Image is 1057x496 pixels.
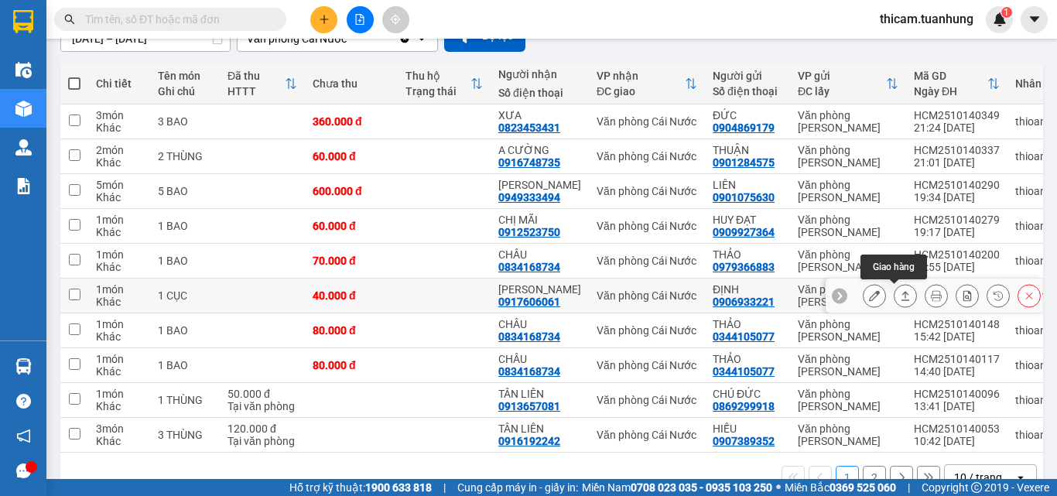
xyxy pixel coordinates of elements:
[347,6,374,33] button: file-add
[713,365,775,378] div: 0344105077
[354,14,365,25] span: file-add
[713,296,775,308] div: 0906933221
[313,289,390,302] div: 40.000 đ
[589,63,705,104] th: Toggle SortBy
[227,422,297,435] div: 120.000 đ
[15,62,32,78] img: warehouse-icon
[313,150,390,162] div: 60.000 đ
[776,484,781,491] span: ⚪️
[227,400,297,412] div: Tại văn phòng
[914,435,1000,447] div: 10:42 [DATE]
[713,422,782,435] div: HIẾU
[582,479,772,496] span: Miền Nam
[227,70,285,82] div: Đã thu
[16,429,31,443] span: notification
[227,85,285,97] div: HTTT
[713,248,782,261] div: THẢO
[1028,12,1042,26] span: caret-down
[498,121,560,134] div: 0823453431
[289,479,432,496] span: Hỗ trợ kỹ thuật:
[713,318,782,330] div: THẢO
[158,394,212,406] div: 1 THÙNG
[914,179,1000,191] div: HCM2510140290
[798,214,898,238] div: Văn phòng [PERSON_NAME]
[798,318,898,343] div: Văn phòng [PERSON_NAME]
[96,330,142,343] div: Khác
[1004,7,1009,18] span: 1
[96,144,142,156] div: 2 món
[914,388,1000,400] div: HCM2510140096
[382,6,409,33] button: aim
[713,435,775,447] div: 0907389352
[498,248,581,261] div: CHÂU
[498,296,560,308] div: 0917606061
[96,214,142,226] div: 1 món
[713,388,782,400] div: CHÚ ĐỨC
[713,156,775,169] div: 0901284575
[96,248,142,261] div: 1 món
[914,144,1000,156] div: HCM2510140337
[914,261,1000,273] div: 16:55 [DATE]
[914,70,987,82] div: Mã GD
[313,115,390,128] div: 360.000 đ
[914,422,1000,435] div: HCM2510140053
[15,139,32,156] img: warehouse-icon
[498,261,560,273] div: 0834168734
[96,156,142,169] div: Khác
[498,283,581,296] div: KIM HOA
[498,179,581,191] div: LÊ YẾN
[498,330,560,343] div: 0834168734
[798,283,898,308] div: Văn phòng [PERSON_NAME]
[713,109,782,121] div: ĐỨC
[158,150,212,162] div: 2 THÙNG
[220,63,305,104] th: Toggle SortBy
[798,85,886,97] div: ĐC lấy
[498,156,560,169] div: 0916748735
[914,191,1000,204] div: 19:34 [DATE]
[713,85,782,97] div: Số điện thoại
[914,121,1000,134] div: 21:24 [DATE]
[96,400,142,412] div: Khác
[158,324,212,337] div: 1 BAO
[597,394,697,406] div: Văn phòng Cái Nước
[96,435,142,447] div: Khác
[498,109,581,121] div: XƯA
[15,101,32,117] img: warehouse-icon
[85,11,268,28] input: Tìm tên, số ĐT hoặc mã đơn
[798,109,898,134] div: Văn phòng [PERSON_NAME]
[398,63,491,104] th: Toggle SortBy
[158,289,212,302] div: 1 CỤC
[498,214,581,226] div: CHỊ MÃI
[15,358,32,375] img: warehouse-icon
[96,77,142,90] div: Chi tiết
[597,255,697,267] div: Văn phòng Cái Nước
[96,179,142,191] div: 5 món
[1021,6,1048,33] button: caret-down
[785,479,896,496] span: Miền Bắc
[96,191,142,204] div: Khác
[713,191,775,204] div: 0901075630
[860,255,927,279] div: Giao hàng
[713,121,775,134] div: 0904869179
[914,156,1000,169] div: 21:01 [DATE]
[597,70,685,82] div: VP nhận
[96,296,142,308] div: Khác
[443,479,446,496] span: |
[313,77,390,90] div: Chưa thu
[713,283,782,296] div: ĐỊNH
[498,68,581,80] div: Người nhận
[914,214,1000,226] div: HCM2510140279
[96,226,142,238] div: Khác
[96,318,142,330] div: 1 món
[158,70,212,82] div: Tên món
[498,388,581,400] div: TÂN LIÊN
[713,261,775,273] div: 0979366883
[798,353,898,378] div: Văn phòng [PERSON_NAME]
[96,283,142,296] div: 1 món
[405,85,470,97] div: Trạng thái
[319,14,330,25] span: plus
[16,394,31,409] span: question-circle
[96,121,142,134] div: Khác
[498,226,560,238] div: 0912523750
[713,330,775,343] div: 0344105077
